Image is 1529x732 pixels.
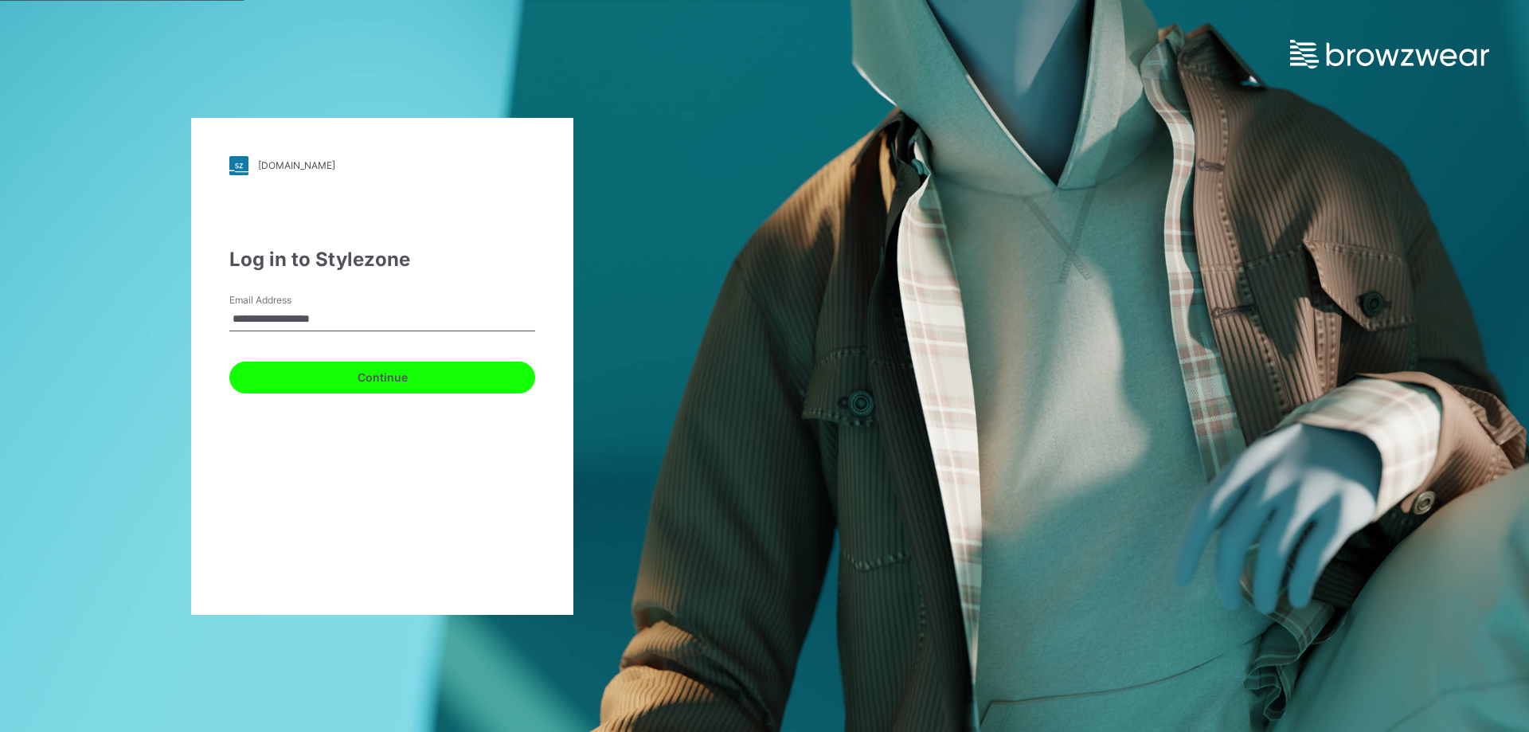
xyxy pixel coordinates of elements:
div: Log in to Stylezone [229,245,535,274]
button: Continue [229,362,535,393]
img: browzwear-logo.e42bd6dac1945053ebaf764b6aa21510.svg [1290,40,1489,69]
img: stylezone-logo.562084cfcfab977791bfbf7441f1a819.svg [229,156,248,175]
label: Email Address [229,293,341,307]
div: [DOMAIN_NAME] [258,159,335,171]
a: [DOMAIN_NAME] [229,156,535,175]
